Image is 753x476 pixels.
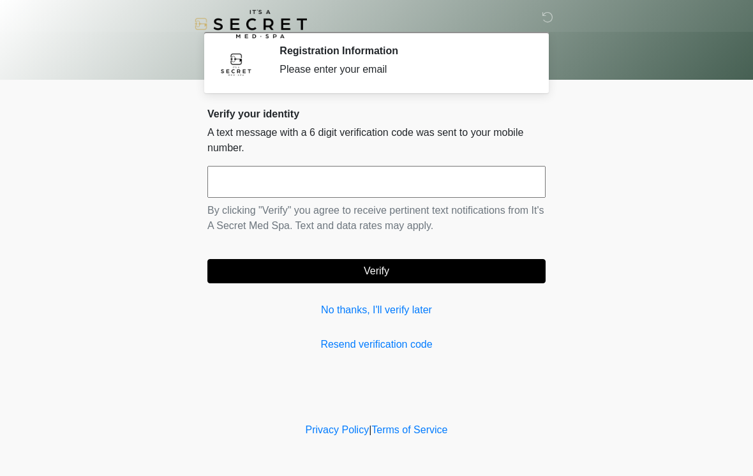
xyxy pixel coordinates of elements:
button: Verify [207,259,546,283]
h2: Registration Information [280,45,526,57]
img: It's A Secret Med Spa Logo [195,10,307,38]
a: Privacy Policy [306,424,369,435]
p: By clicking "Verify" you agree to receive pertinent text notifications from It's A Secret Med Spa... [207,203,546,234]
h2: Verify your identity [207,108,546,120]
img: Agent Avatar [217,45,255,83]
a: | [369,424,371,435]
div: Please enter your email [280,62,526,77]
a: No thanks, I'll verify later [207,302,546,318]
a: Terms of Service [371,424,447,435]
p: A text message with a 6 digit verification code was sent to your mobile number. [207,125,546,156]
a: Resend verification code [207,337,546,352]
